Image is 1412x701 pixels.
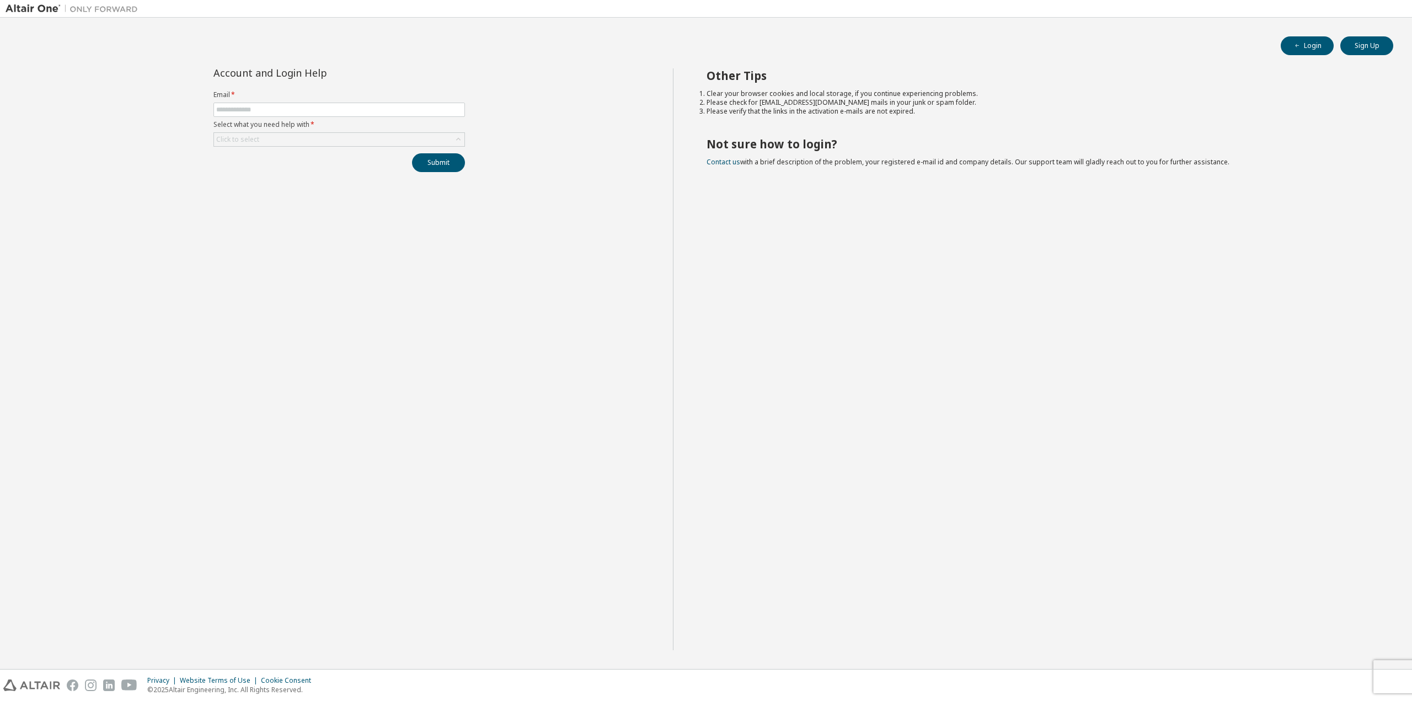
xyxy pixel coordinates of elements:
h2: Other Tips [707,68,1374,83]
li: Clear your browser cookies and local storage, if you continue experiencing problems. [707,89,1374,98]
button: Sign Up [1340,36,1393,55]
p: © 2025 Altair Engineering, Inc. All Rights Reserved. [147,685,318,694]
label: Select what you need help with [213,120,465,129]
div: Privacy [147,676,180,685]
div: Website Terms of Use [180,676,261,685]
img: youtube.svg [121,679,137,691]
div: Cookie Consent [261,676,318,685]
div: Account and Login Help [213,68,415,77]
a: Contact us [707,157,740,167]
h2: Not sure how to login? [707,137,1374,151]
img: facebook.svg [67,679,78,691]
div: Click to select [214,133,464,146]
img: linkedin.svg [103,679,115,691]
img: instagram.svg [85,679,97,691]
li: Please check for [EMAIL_ADDRESS][DOMAIN_NAME] mails in your junk or spam folder. [707,98,1374,107]
span: with a brief description of the problem, your registered e-mail id and company details. Our suppo... [707,157,1229,167]
div: Click to select [216,135,259,144]
li: Please verify that the links in the activation e-mails are not expired. [707,107,1374,116]
button: Login [1281,36,1334,55]
button: Submit [412,153,465,172]
img: Altair One [6,3,143,14]
label: Email [213,90,465,99]
img: altair_logo.svg [3,679,60,691]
